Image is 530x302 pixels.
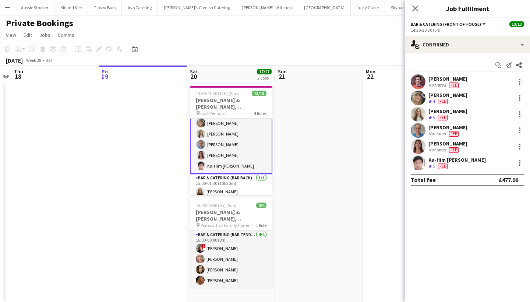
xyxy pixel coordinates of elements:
span: Fee [438,164,448,169]
div: Crew has different fees then in role [448,147,460,153]
div: Crew has different fees then in role [448,82,460,88]
button: Aussie Smoker [15,0,54,15]
span: View [6,32,16,38]
span: 21 [277,72,287,81]
div: Not rated [428,82,448,88]
span: 20 [189,72,198,81]
app-card-role: Bar & Catering (Bar Back)1/115:00-01:30 (10h30m)[PERSON_NAME] [190,174,272,199]
div: Confirmed [405,36,530,53]
span: Edit [24,32,32,38]
h1: Private Bookings [6,18,73,29]
button: [PERSON_NAME]'s Kitchen [236,0,298,15]
button: Bar & Catering (Front of House) [411,21,487,27]
app-job-card: 16:00-00:00 (8h) (Sun)4/4[PERSON_NAME] & [PERSON_NAME], Portscatho, [DATE] Portscatho - Family Ho... [190,198,272,288]
div: Crew has different fees then in role [437,98,449,105]
div: Crew has different fees then in role [437,163,449,169]
span: 5 [433,163,435,169]
span: Fee [438,99,448,104]
a: Comms [55,30,77,40]
span: Fee [438,115,448,120]
div: Total fee [411,176,436,183]
app-card-role: Bar & Catering (Front of House)6/614:30-20:30 (6h)[PERSON_NAME][PERSON_NAME][PERSON_NAME][PERSON_... [190,94,272,174]
span: 22 [365,72,375,81]
div: Not rated [428,147,448,153]
div: [PERSON_NAME] [428,108,467,115]
span: Sat [190,68,198,75]
div: 14:30-20:30 (6h) [411,27,524,33]
span: Portscatho - Family Home [201,222,249,228]
div: [PERSON_NAME] [428,124,467,131]
span: 4/4 [256,203,266,208]
button: Kit and Kee [54,0,88,15]
h3: [PERSON_NAME] & [PERSON_NAME], [GEOGRAPHIC_DATA], [DATE] [190,97,272,110]
div: [PERSON_NAME] [428,75,467,82]
div: BST [46,57,53,63]
span: Fee [449,147,459,153]
button: Tipsea Bars [88,0,122,15]
span: 13:30-01:30 (12h) (Sun) [196,91,239,96]
div: Crew has different fees then in role [437,115,449,121]
span: 17/17 [257,69,272,74]
a: Edit [21,30,35,40]
button: [PERSON_NAME]'s Cornish Catering [158,0,236,15]
div: Not rated [428,131,448,137]
h3: Job Fulfilment [405,4,530,13]
span: Fri [102,68,109,75]
div: [PERSON_NAME] [428,140,467,147]
a: View [3,30,19,40]
span: Bar & Catering (Front of House) [411,21,481,27]
button: Skybar [385,0,410,15]
span: 19 [101,72,109,81]
span: 18 [13,72,23,81]
span: 13/13 [509,21,524,27]
span: Week 38 [24,57,43,63]
span: East Pennard [201,110,226,116]
span: Fee [449,82,459,88]
div: 2 Jobs [257,75,271,81]
div: £477.96 [499,176,518,183]
span: 4 Roles [254,110,266,116]
app-job-card: 13:30-01:30 (12h) (Sun)13/13[PERSON_NAME] & [PERSON_NAME], [GEOGRAPHIC_DATA], [DATE] East Pennard... [190,86,272,195]
span: 1 Role [256,222,266,228]
span: 5 [433,115,435,120]
app-card-role: Bar & Catering (Bar Tender)4/416:00-00:00 (8h)![PERSON_NAME][PERSON_NAME][PERSON_NAME][PERSON_NAME] [190,231,272,288]
span: Thu [14,68,23,75]
div: [PERSON_NAME] [428,92,467,98]
div: [DATE] [6,57,23,64]
span: Fee [449,131,459,137]
span: 13/13 [252,91,266,96]
button: [GEOGRAPHIC_DATA] [298,0,351,15]
span: Jobs [39,32,50,38]
div: Crew has different fees then in role [448,131,460,137]
button: Avo Catering [122,0,158,15]
span: Comms [58,32,74,38]
span: Sun [278,68,287,75]
span: 4 [433,98,435,104]
span: 16:00-00:00 (8h) (Sun) [196,203,237,208]
span: ! [201,244,206,248]
button: Lusty Glaze [351,0,385,15]
div: Ka-Him [PERSON_NAME] [428,157,486,163]
a: Jobs [36,30,53,40]
h3: [PERSON_NAME] & [PERSON_NAME], Portscatho, [DATE] [190,209,272,222]
span: Mon [366,68,375,75]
